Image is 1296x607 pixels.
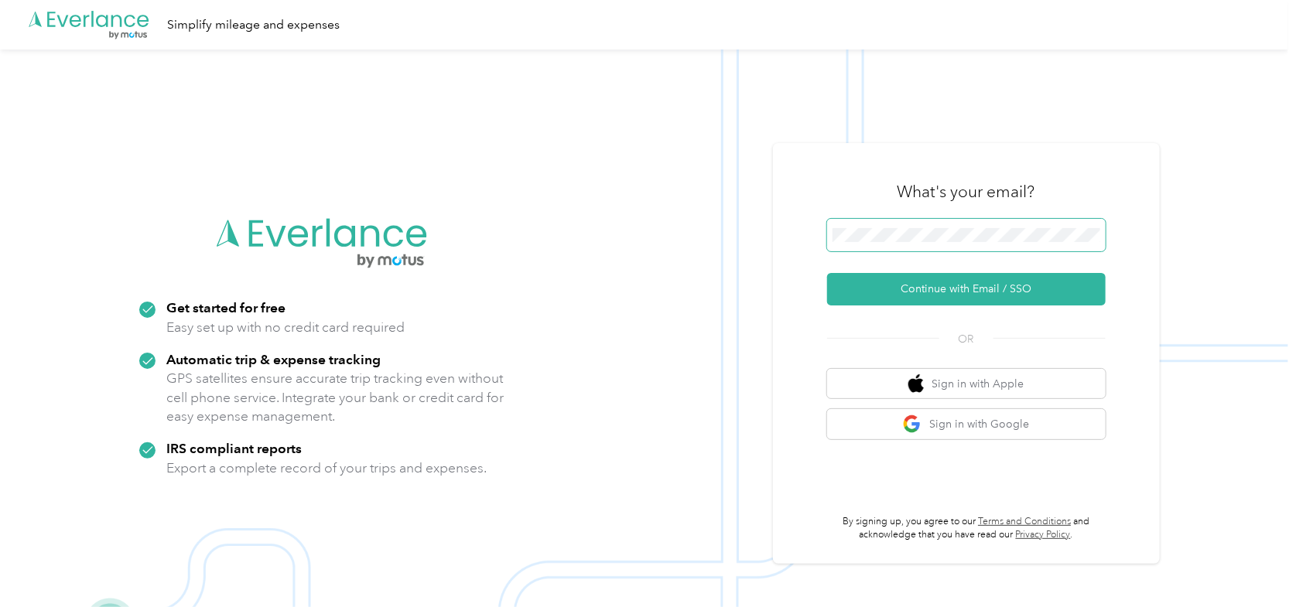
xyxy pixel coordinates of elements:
span: OR [939,331,993,347]
img: apple logo [908,374,924,394]
a: Privacy Policy [1016,529,1071,541]
iframe: Everlance-gr Chat Button Frame [1209,520,1296,607]
p: Easy set up with no credit card required [166,318,405,337]
strong: Get started for free [166,299,286,315]
div: Simplify mileage and expenses [167,15,340,35]
strong: Automatic trip & expense tracking [166,351,381,367]
p: Export a complete record of your trips and expenses. [166,459,487,478]
p: By signing up, you agree to our and acknowledge that you have read our . [827,515,1106,542]
strong: IRS compliant reports [166,440,302,456]
h3: What's your email? [898,181,1035,203]
button: Continue with Email / SSO [827,273,1106,305]
p: GPS satellites ensure accurate trip tracking even without cell phone service. Integrate your bank... [166,369,504,426]
button: apple logoSign in with Apple [827,369,1106,399]
a: Terms and Conditions [978,516,1071,527]
img: google logo [903,414,922,434]
button: google logoSign in with Google [827,409,1106,439]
